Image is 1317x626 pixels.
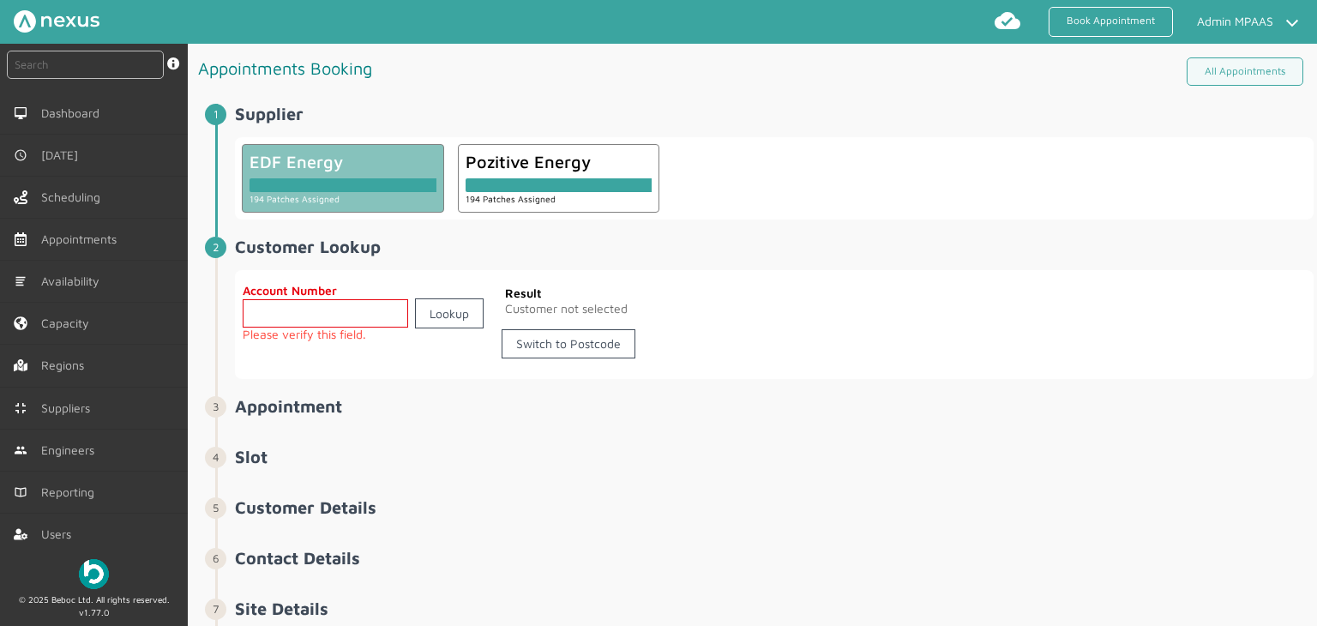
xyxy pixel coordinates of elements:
div: Pozitive Energy [466,152,652,172]
img: md-book.svg [14,485,27,499]
span: Dashboard [41,106,106,120]
h2: Site Details [235,599,1314,618]
span: Customer not selected [505,301,628,316]
span: Users [41,527,78,541]
span: Suppliers [41,401,97,415]
h2: Appointment ️️️ [235,396,1314,416]
h1: Appointments Booking [198,51,755,86]
span: Appointments [41,232,123,246]
a: Book Appointment [1049,7,1173,37]
h2: Customer Details ️️️ [235,497,1314,517]
img: appointments-left-menu.svg [14,232,27,246]
span: Capacity [41,316,96,330]
span: [DATE] [41,148,85,162]
span: Regions [41,358,91,372]
span: Scheduling [41,190,107,204]
input: Search by: Ref, PostCode, MPAN, MPRN, Account, Customer [7,51,164,79]
h2: Contact Details [235,548,1314,568]
img: Beboc Logo [79,559,109,589]
label: Result [505,284,694,302]
img: md-list.svg [14,274,27,288]
img: scheduling-left-menu.svg [14,190,27,204]
small: Please verify this field. [243,328,484,341]
a: All Appointments [1187,57,1303,86]
img: regions.left-menu.svg [14,358,27,372]
img: capacity-left-menu.svg [14,316,27,330]
img: user-left-menu.svg [14,527,27,541]
small: 194 Patches Assigned [250,194,340,204]
img: md-people.svg [14,443,27,457]
img: Nexus [14,10,99,33]
a: Lookup [415,298,484,328]
h2: Supplier ️️️ [235,104,1314,123]
h2: Customer Lookup ️️️ [235,237,1314,256]
small: 194 Patches Assigned [466,194,556,204]
img: md-cloud-done.svg [994,7,1021,34]
span: Availability [41,274,106,288]
img: md-time.svg [14,148,27,162]
span: Reporting [41,485,101,499]
img: md-contract.svg [14,401,27,415]
label: Account Number [243,281,484,299]
a: Switch to Postcode [502,329,635,358]
span: Engineers [41,443,101,457]
h2: Slot ️️️ [235,447,1314,466]
img: md-desktop.svg [14,106,27,120]
div: EDF Energy [250,152,436,172]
